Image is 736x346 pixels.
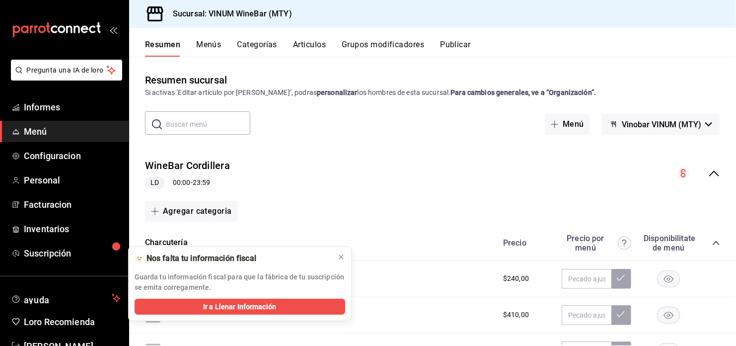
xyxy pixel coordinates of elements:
[24,173,121,187] span: Personal
[145,201,238,222] button: Agregar categoria
[562,305,611,325] input: Pecado ajustado
[145,73,227,87] div: Resumen sucursal
[145,237,188,249] button: Charcutería
[27,65,107,76] span: Pregunta una IA de loro
[135,253,329,264] div: 🫥 Nos falta tu información fiscal
[24,247,121,260] span: Suscripción
[145,40,180,57] button: Resumen
[135,299,345,315] button: Ir a Llenar Información
[24,149,121,163] span: Configuracion
[493,238,557,248] div: Precio
[166,114,250,134] input: Buscar menú
[24,315,121,329] span: Loro Recomienda
[440,40,471,57] button: Publicar
[196,40,221,57] button: Menús
[145,40,736,57] div: navigation tabs
[24,292,108,304] span: ayuda
[145,87,720,98] div: Si activas ‘Editar artículo por [PERSON_NAME]’, podras los hombres de esta sucursal.
[503,310,529,320] span: $410,00
[503,273,529,284] span: $240,00
[562,269,611,289] input: Pecado ajustado
[545,114,590,135] button: Menú
[11,60,122,81] button: Pregunta una IA de loro
[622,120,701,129] span: Vinobar VINUM (MTY)
[712,239,720,247] button: collapse-category-row
[562,234,631,253] div: Precio por menú
[24,222,121,236] span: Inventarios
[237,40,278,57] button: Categorías
[24,198,121,211] span: Facturacion
[24,125,121,138] span: Menú
[135,272,345,293] p: Guarda tu información fiscal para que la fábrica de tu suscripción se emita corregamente.
[602,114,720,135] button: Vinobar VINUM (MTY)
[644,234,693,253] div: Disponibilitate de menú
[293,40,326,57] button: Articulos
[165,8,292,20] h3: Sucursal: VINUM WineBar (MTY)
[342,40,424,57] button: Grupos modificadores
[147,177,163,188] span: LD
[24,100,121,114] span: Informes
[129,151,736,197] div: collapse-menu-row
[145,177,230,189] div: 00:00 - 23:59
[317,88,358,96] strong: personalizar
[450,88,596,96] strong: Para cambios generales, ve a “Organización”.
[203,302,276,312] span: Ir a Llenar Información
[109,26,117,34] button: open_drawer_menu
[7,72,122,83] a: Pregunta una IA de loro
[145,159,230,173] button: WineBar Cordillera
